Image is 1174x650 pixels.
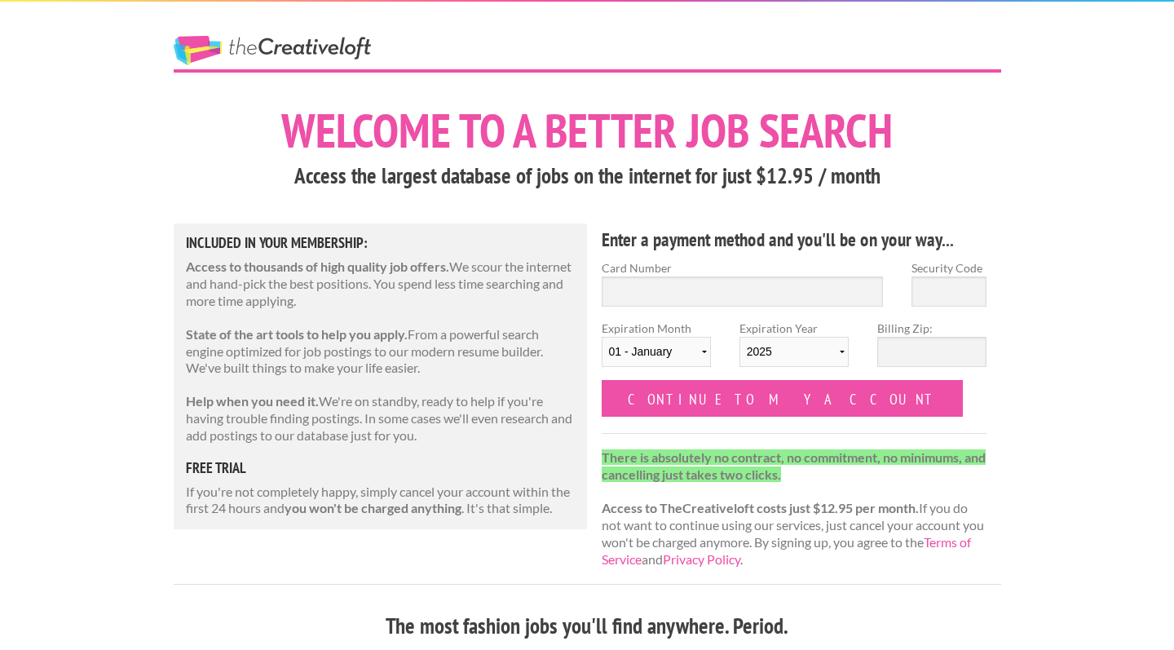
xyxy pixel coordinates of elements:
[663,551,740,567] a: Privacy Policy
[285,500,461,515] strong: you won't be charged anything
[602,320,711,380] label: Expiration Month
[602,449,986,482] strong: There is absolutely no contract, no commitment, no minimums, and cancelling just takes two clicks.
[602,337,711,367] select: Expiration Month
[186,326,576,377] p: From a powerful search engine optimized for job postings to our modern resume builder. We've buil...
[602,227,987,253] h4: Enter a payment method and you'll be on your way...
[186,326,408,342] strong: State of the art tools to help you apply.
[174,611,1001,642] h3: The most fashion jobs you'll find anywhere. Period.
[174,107,1001,154] h1: Welcome to a better job search
[186,236,576,250] h5: Included in Your Membership:
[186,259,449,274] strong: Access to thousands of high quality job offers.
[602,259,884,276] label: Card Number
[186,393,576,444] p: We're on standby, ready to help if you're having trouble finding postings. In some cases we'll ev...
[174,36,371,65] a: The Creative Loft
[186,461,576,475] h5: free trial
[602,534,971,567] a: Terms of Service
[877,320,986,337] label: Billing Zip:
[602,500,919,515] strong: Access to TheCreativeloft costs just $12.95 per month.
[186,484,576,518] p: If you're not completely happy, simply cancel your account within the first 24 hours and . It's t...
[739,337,849,367] select: Expiration Year
[186,393,319,409] strong: Help when you need it.
[602,380,964,417] input: Continue to my account
[602,449,987,568] p: If you do not want to continue using our services, just cancel your account you won't be charged ...
[739,320,849,380] label: Expiration Year
[174,161,1001,192] h3: Access the largest database of jobs on the internet for just $12.95 / month
[911,259,986,276] label: Security Code
[186,259,576,309] p: We scour the internet and hand-pick the best positions. You spend less time searching and more ti...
